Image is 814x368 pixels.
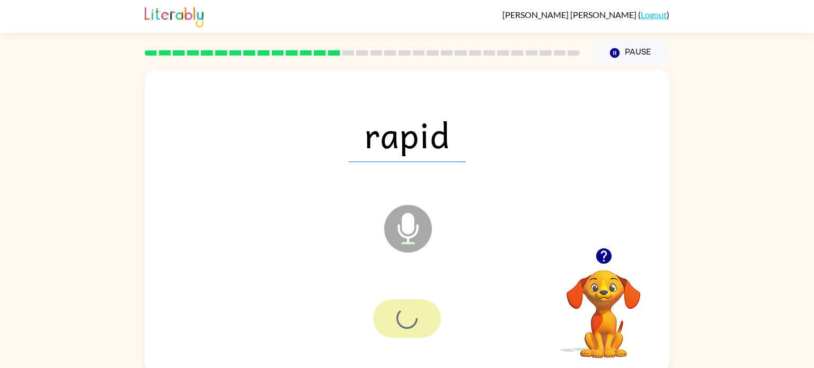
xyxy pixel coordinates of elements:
[592,41,669,65] button: Pause
[551,254,657,360] video: Your browser must support playing .mp4 files to use Literably. Please try using another browser.
[145,4,203,28] img: Literably
[641,10,667,20] a: Logout
[502,10,638,20] span: [PERSON_NAME] [PERSON_NAME]
[502,10,669,20] div: ( )
[349,107,466,162] span: rapid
